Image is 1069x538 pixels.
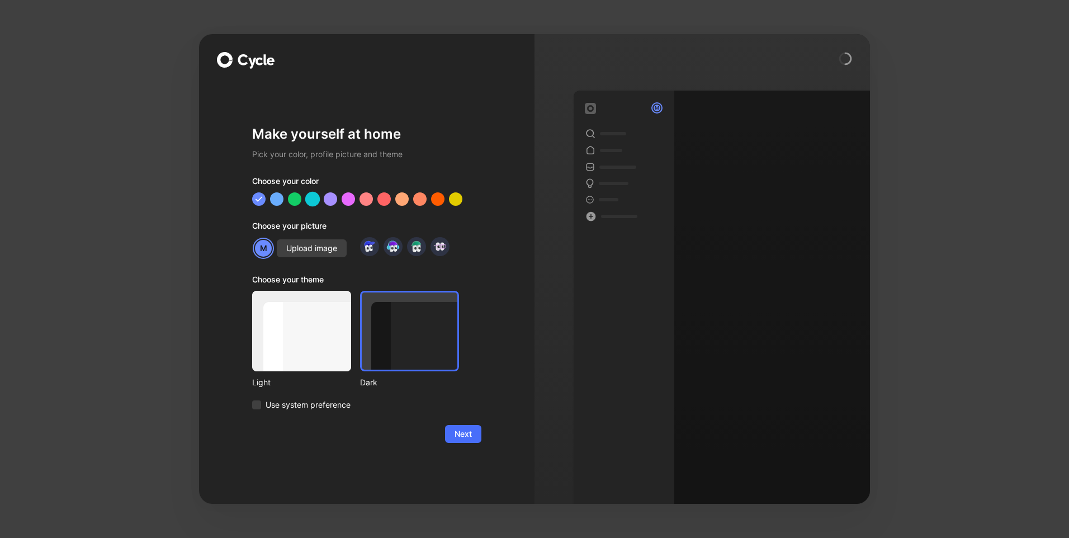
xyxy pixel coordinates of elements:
div: Choose your picture [252,219,481,237]
span: Use system preference [266,398,351,412]
img: avatar [385,239,400,254]
img: workspace-default-logo-wX5zAyuM.png [585,103,596,114]
img: avatar [432,239,447,254]
div: Dark [360,376,459,389]
img: avatar [362,239,377,254]
span: Next [455,427,472,441]
div: Light [252,376,351,389]
button: Upload image [277,239,347,257]
img: avatar [409,239,424,254]
div: Choose your theme [252,273,459,291]
h1: Make yourself at home [252,125,481,143]
button: Next [445,425,481,443]
div: M [254,239,273,258]
h2: Pick your color, profile picture and theme [252,148,481,161]
span: Upload image [286,242,337,255]
div: Choose your color [252,174,481,192]
div: M [652,103,661,112]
